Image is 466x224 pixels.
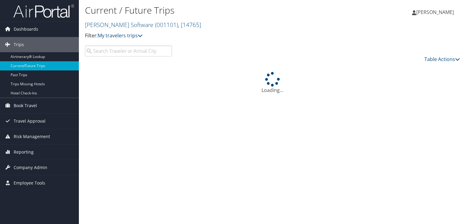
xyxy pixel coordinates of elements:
span: Travel Approval [14,114,46,129]
a: Table Actions [424,56,460,63]
p: Filter: [85,32,335,40]
span: Reporting [14,144,34,160]
a: [PERSON_NAME] Software [85,21,201,29]
h1: Current / Future Trips [85,4,335,17]
div: Loading... [85,72,460,94]
span: Company Admin [14,160,47,175]
span: , [ 14765 ] [178,21,201,29]
span: Dashboards [14,22,38,37]
input: Search Traveler or Arrival City [85,46,172,56]
span: Risk Management [14,129,50,144]
img: airportal-logo.png [13,4,74,18]
a: My travelers trips [98,32,143,39]
span: Trips [14,37,24,52]
span: ( 001101 ) [155,21,178,29]
a: [PERSON_NAME] [412,3,460,21]
span: [PERSON_NAME] [416,9,454,15]
span: Book Travel [14,98,37,113]
span: Employee Tools [14,175,45,191]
